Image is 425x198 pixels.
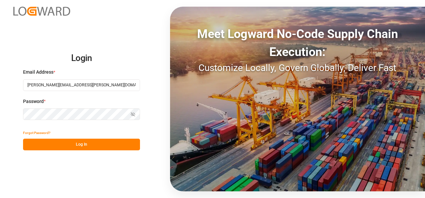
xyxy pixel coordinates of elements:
span: Email Address [23,69,53,76]
input: Enter your email [23,79,140,91]
span: Password [23,98,44,105]
button: Log In [23,139,140,150]
h2: Login [23,48,140,69]
div: Meet Logward No-Code Supply Chain Execution: [170,25,425,61]
button: Forgot Password? [23,127,50,139]
div: Customize Locally, Govern Globally, Deliver Fast [170,61,425,75]
img: Logward_new_orange.png [13,7,70,16]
